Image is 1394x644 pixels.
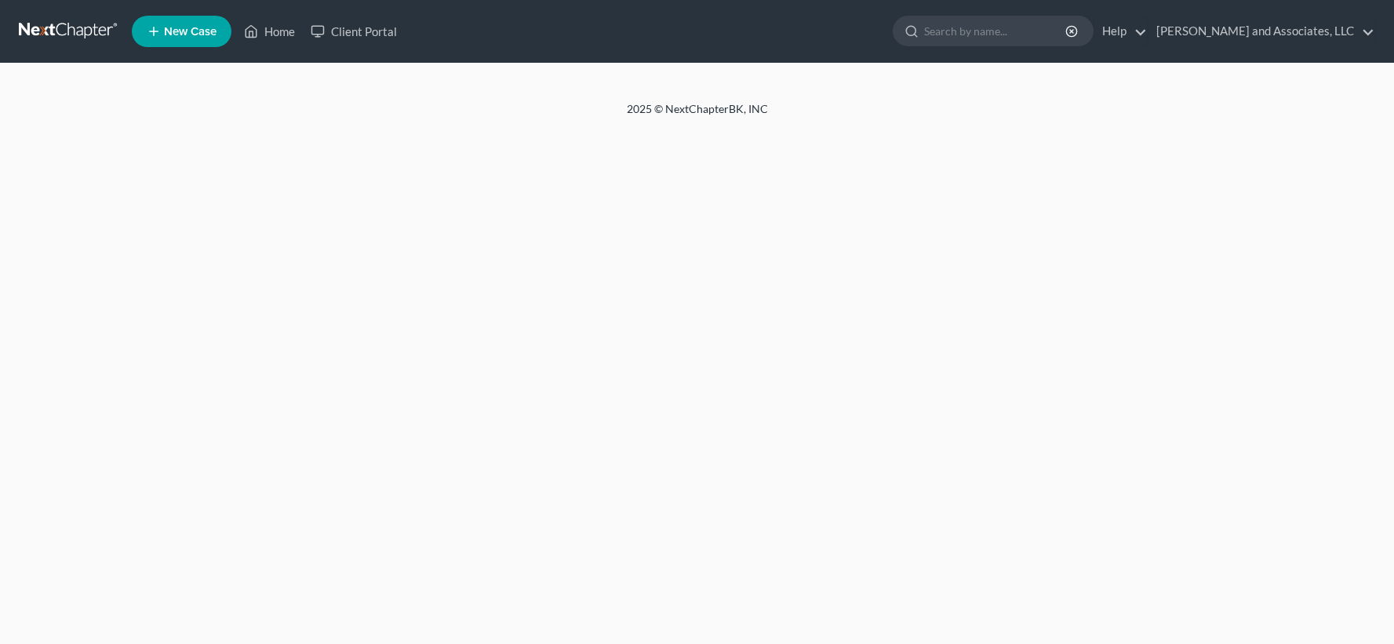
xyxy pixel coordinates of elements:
input: Search by name... [924,16,1068,45]
a: Home [236,17,303,45]
div: 2025 © NextChapterBK, INC [250,101,1145,129]
a: [PERSON_NAME] and Associates, LLC [1148,17,1374,45]
a: Client Portal [303,17,405,45]
a: Help [1094,17,1147,45]
span: New Case [164,26,217,38]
